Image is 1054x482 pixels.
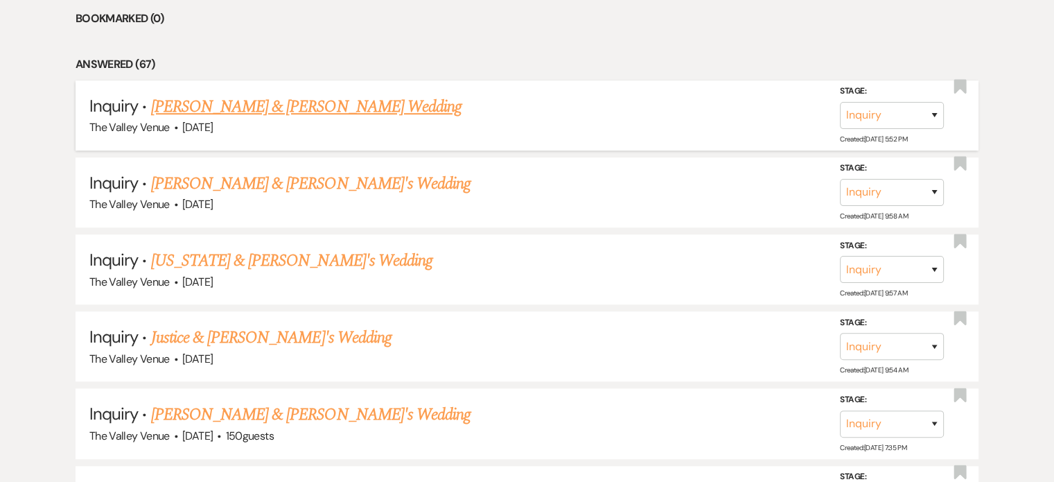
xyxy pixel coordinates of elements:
[840,316,944,331] label: Stage:
[840,84,944,99] label: Stage:
[89,95,138,117] span: Inquiry
[840,161,944,176] label: Stage:
[76,10,978,28] li: Bookmarked (0)
[89,403,138,424] span: Inquiry
[89,172,138,193] span: Inquiry
[89,352,170,366] span: The Valley Venue
[151,325,392,350] a: Justice & [PERSON_NAME]'s Wedding
[151,94,462,119] a: [PERSON_NAME] & [PERSON_NAME] Wedding
[840,442,906,451] span: Created: [DATE] 7:35 PM
[840,289,907,298] span: Created: [DATE] 9:57 AM
[840,393,944,408] label: Stage:
[840,365,908,375] span: Created: [DATE] 9:54 AM
[151,402,471,427] a: [PERSON_NAME] & [PERSON_NAME]'s Wedding
[840,238,944,253] label: Stage:
[182,352,213,366] span: [DATE]
[182,197,213,212] span: [DATE]
[182,429,213,443] span: [DATE]
[89,249,138,270] span: Inquiry
[89,429,170,443] span: The Valley Venue
[226,429,274,443] span: 150 guests
[182,120,213,135] span: [DATE]
[89,326,138,347] span: Inquiry
[151,171,471,196] a: [PERSON_NAME] & [PERSON_NAME]'s Wedding
[89,197,170,212] span: The Valley Venue
[89,275,170,289] span: The Valley Venue
[182,275,213,289] span: [DATE]
[151,248,432,273] a: [US_STATE] & [PERSON_NAME]'s Wedding
[840,135,907,144] span: Created: [DATE] 5:52 PM
[76,55,978,74] li: Answered (67)
[840,212,908,221] span: Created: [DATE] 9:58 AM
[89,120,170,135] span: The Valley Venue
